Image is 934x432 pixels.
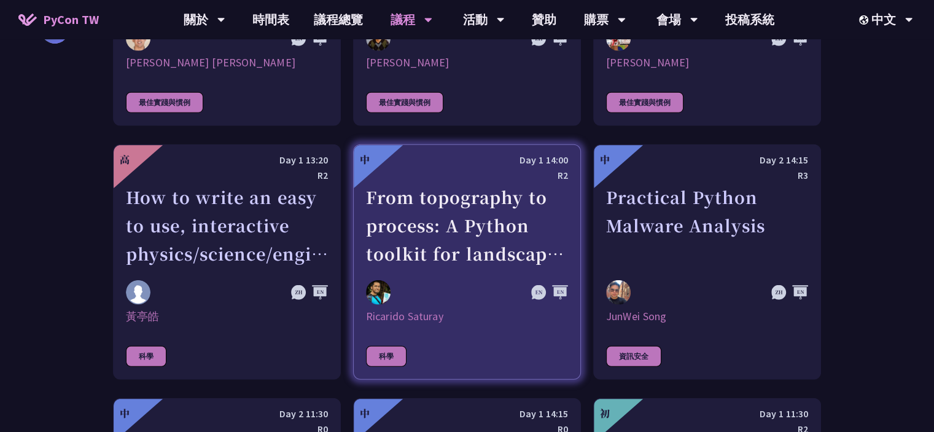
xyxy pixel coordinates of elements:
div: 初 [600,406,610,421]
a: PyCon TW [6,4,111,35]
div: R2 [126,168,328,183]
img: Ricarido Saturay [366,280,391,305]
div: Day 1 14:00 [366,152,568,168]
a: 中 Day 2 14:15 R3 Practical Python Malware Analysis JunWei Song JunWei Song 資訊安全 [593,144,821,380]
img: Locale Icon [859,15,871,25]
a: 中 Day 1 14:00 R2 From topography to process: A Python toolkit for landscape evolution analysis Ri... [353,144,581,380]
img: Home icon of PyCon TW 2025 [18,14,37,26]
div: From topography to process: A Python toolkit for landscape evolution analysis [366,183,568,268]
div: 中 [600,152,610,167]
div: How to write an easy to use, interactive physics/science/engineering simulator leveraging ctypes,... [126,183,328,268]
div: 資訊安全 [606,346,661,367]
div: 中 [120,406,130,421]
img: JunWei Song [606,280,631,305]
div: [PERSON_NAME] [PERSON_NAME] [126,55,328,70]
div: 科學 [366,346,407,367]
div: Day 1 14:15 [366,406,568,422]
div: [PERSON_NAME] [606,55,808,70]
div: JunWei Song [606,309,808,324]
div: Day 2 14:15 [606,152,808,168]
div: 最佳實踐與慣例 [126,92,203,113]
div: 黃亭皓 [126,309,328,324]
div: [PERSON_NAME] [366,55,568,70]
div: Practical Python Malware Analysis [606,183,808,268]
div: R2 [366,168,568,183]
div: Ricarido Saturay [366,309,568,324]
div: 中 [360,152,370,167]
div: 中 [360,406,370,421]
div: 最佳實踐與慣例 [606,92,683,113]
div: Day 1 11:30 [606,406,808,422]
div: Day 1 13:20 [126,152,328,168]
span: PyCon TW [43,10,99,29]
img: 黃亭皓 [126,280,150,305]
a: 高 Day 1 13:20 R2 How to write an easy to use, interactive physics/science/engineering simulator l... [113,144,341,380]
div: 高 [120,152,130,167]
div: R3 [606,168,808,183]
div: 最佳實踐與慣例 [366,92,443,113]
div: 科學 [126,346,166,367]
div: Day 2 11:30 [126,406,328,422]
